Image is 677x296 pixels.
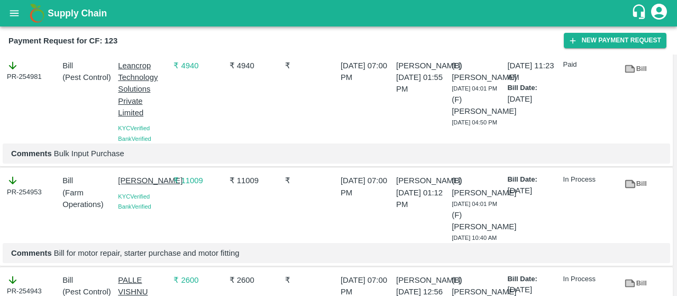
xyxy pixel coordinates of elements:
[62,274,114,286] p: Bill
[7,175,58,197] div: PR-254953
[11,247,662,259] p: Bill for motor repair, starter purchase and motor fitting
[452,209,503,233] p: (F) [PERSON_NAME]
[631,4,649,23] div: customer-support
[118,175,169,186] p: [PERSON_NAME]
[452,119,497,125] span: [DATE] 04:50 PM
[649,2,669,24] div: account of current user
[11,148,662,159] p: Bulk Input Purchase
[564,33,666,48] button: New Payment Request
[452,85,497,92] span: [DATE] 04:01 PM
[173,175,225,186] p: ₹ 11009
[507,60,559,84] p: [DATE] 11:23 AM
[26,3,48,24] img: logo
[118,203,151,210] span: Bank Verified
[563,175,615,185] p: In Process
[507,175,559,185] p: Bill Date:
[507,274,559,284] p: Bill Date:
[173,60,225,71] p: ₹ 4940
[341,60,392,84] p: [DATE] 07:00 PM
[230,175,281,186] p: ₹ 11009
[452,201,497,207] span: [DATE] 04:01 PM
[2,1,26,25] button: open drawer
[396,187,447,211] p: [DATE] 01:12 PM
[118,136,151,142] span: Bank Verified
[285,175,336,186] p: ₹
[11,249,52,257] b: Comments
[619,175,653,193] a: Bill
[452,60,503,84] p: (B) [PERSON_NAME]
[230,274,281,286] p: ₹ 2600
[507,93,559,105] p: [DATE]
[62,187,114,211] p: ( Farm Operations )
[11,149,52,158] b: Comments
[62,60,114,71] p: Bill
[285,274,336,286] p: ₹
[118,60,169,119] p: Leancrop Technology Solutions Private Limited
[118,193,150,200] span: KYC Verified
[619,274,653,293] a: Bill
[285,60,336,71] p: ₹
[396,71,447,95] p: [DATE] 01:55 PM
[62,175,114,186] p: Bill
[7,60,58,82] div: PR-254981
[507,83,559,93] p: Bill Date:
[48,8,107,19] b: Supply Chain
[452,175,503,199] p: (B) [PERSON_NAME]
[396,60,447,71] p: [PERSON_NAME]
[48,6,631,21] a: Supply Chain
[173,274,225,286] p: ₹ 2600
[341,175,392,199] p: [DATE] 07:00 PM
[62,71,114,83] p: ( Pest Control )
[563,60,615,70] p: Paid
[230,60,281,71] p: ₹ 4940
[507,284,559,295] p: [DATE]
[396,274,447,286] p: [PERSON_NAME]
[396,175,447,186] p: [PERSON_NAME]
[619,60,653,78] a: Bill
[452,94,503,118] p: (F) [PERSON_NAME]
[118,125,150,131] span: KYC Verified
[563,274,615,284] p: In Process
[507,185,559,196] p: [DATE]
[8,37,117,45] b: Payment Request for CF: 123
[452,235,497,241] span: [DATE] 10:40 AM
